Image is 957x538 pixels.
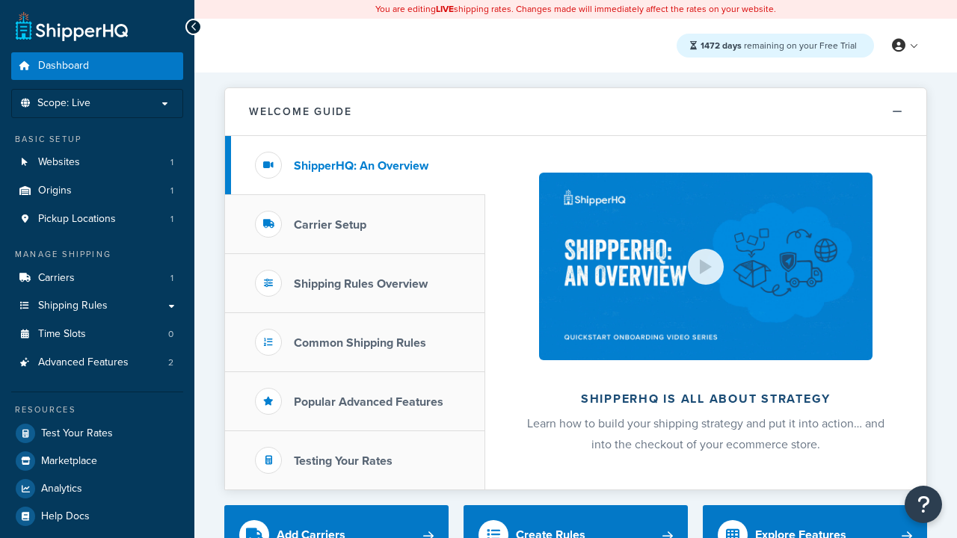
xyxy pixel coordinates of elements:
[170,156,173,169] span: 1
[11,503,183,530] a: Help Docs
[11,349,183,377] li: Advanced Features
[294,277,428,291] h3: Shipping Rules Overview
[11,448,183,474] a: Marketplace
[11,177,183,205] li: Origins
[41,510,90,523] span: Help Docs
[11,420,183,447] a: Test Your Rates
[170,185,173,197] span: 1
[11,475,183,502] a: Analytics
[294,336,426,350] h3: Common Shipping Rules
[37,97,90,110] span: Scope: Live
[249,106,352,117] h2: Welcome Guide
[525,392,887,406] h2: ShipperHQ is all about strategy
[41,427,113,440] span: Test Your Rates
[539,173,873,360] img: ShipperHQ is all about strategy
[38,328,86,341] span: Time Slots
[38,356,129,369] span: Advanced Features
[294,395,443,409] h3: Popular Advanced Features
[11,205,183,233] li: Pickup Locations
[11,321,183,348] a: Time Slots0
[38,272,75,285] span: Carriers
[38,156,80,169] span: Websites
[701,39,742,52] strong: 1472 days
[38,300,108,312] span: Shipping Rules
[905,486,942,523] button: Open Resource Center
[168,328,173,341] span: 0
[11,292,183,320] a: Shipping Rules
[11,133,183,146] div: Basic Setup
[436,2,454,16] b: LIVE
[11,349,183,377] a: Advanced Features2
[11,205,183,233] a: Pickup Locations1
[11,52,183,80] a: Dashboard
[294,218,366,232] h3: Carrier Setup
[170,272,173,285] span: 1
[11,149,183,176] li: Websites
[41,483,82,495] span: Analytics
[38,185,72,197] span: Origins
[38,60,89,72] span: Dashboard
[11,265,183,292] li: Carriers
[294,159,428,173] h3: ShipperHQ: An Overview
[38,213,116,226] span: Pickup Locations
[701,39,857,52] span: remaining on your Free Trial
[168,356,173,369] span: 2
[170,213,173,226] span: 1
[11,403,183,416] div: Resources
[294,454,393,468] h3: Testing Your Rates
[11,177,183,205] a: Origins1
[527,415,884,453] span: Learn how to build your shipping strategy and put it into action… and into the checkout of your e...
[11,265,183,292] a: Carriers1
[11,149,183,176] a: Websites1
[41,455,97,468] span: Marketplace
[11,248,183,261] div: Manage Shipping
[11,321,183,348] li: Time Slots
[225,88,926,136] button: Welcome Guide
